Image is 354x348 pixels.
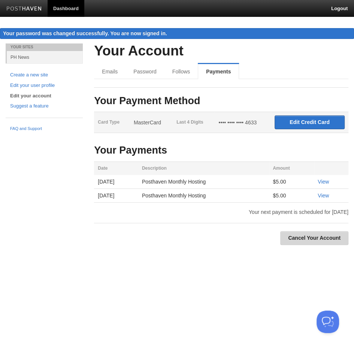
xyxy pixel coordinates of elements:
[94,162,138,175] th: Date
[269,189,314,203] td: $5.00
[6,43,83,51] li: Your Sites
[6,6,42,12] img: Posthaven-bar
[94,175,138,189] td: [DATE]
[138,162,269,175] th: Description
[318,193,329,199] a: View
[10,82,78,90] a: Edit your user profile
[198,64,239,79] a: Payments
[7,51,83,63] a: PH News
[88,209,354,215] div: Your next payment is scheduled for [DATE]
[275,115,345,129] input: Edit Credit Card
[10,71,78,79] a: Create a new site
[280,231,348,245] a: Cancel Your Account
[138,189,269,203] td: Posthaven Monthly Hosting
[317,311,339,333] iframe: Help Scout Beacon - Open
[94,96,348,107] h3: Your Payment Method
[125,64,164,79] a: Password
[94,189,138,203] td: [DATE]
[94,64,125,79] a: Emails
[130,112,173,133] td: MasterCard
[94,145,348,156] h3: Your Payments
[173,112,215,133] th: Last 4 Digits
[215,112,270,133] td: •••• •••• •••• 4633
[10,102,78,110] a: Suggest a feature
[94,112,130,133] th: Card Type
[269,175,314,189] td: $5.00
[269,162,314,175] th: Amount
[318,179,329,185] a: View
[94,43,348,59] h2: Your Account
[10,92,78,100] a: Edit your account
[138,175,269,189] td: Posthaven Monthly Hosting
[164,64,198,79] a: Follows
[10,125,78,132] a: FAQ and Support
